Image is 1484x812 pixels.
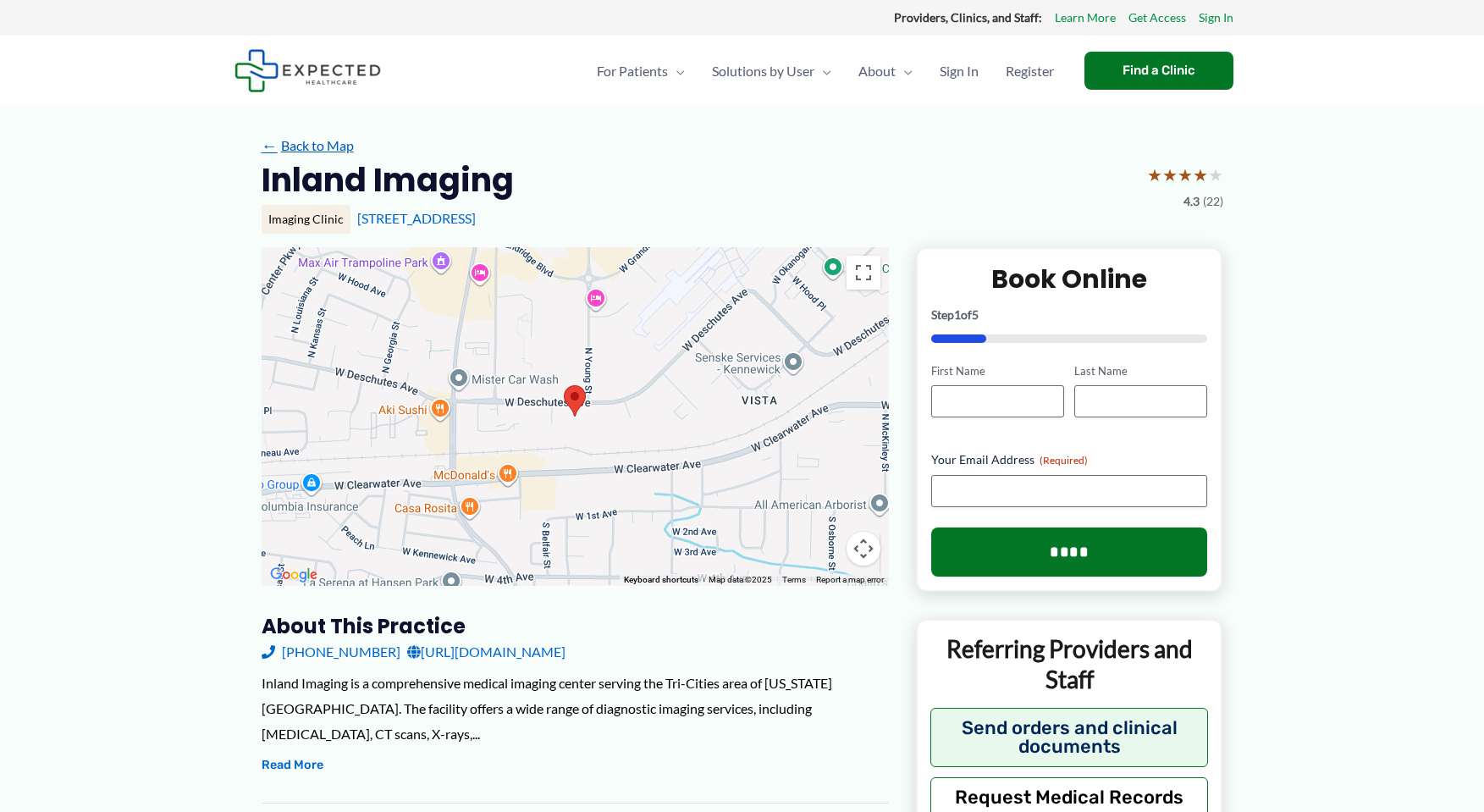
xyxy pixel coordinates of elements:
strong: Providers, Clinics, and Staff: [894,10,1042,25]
span: ★ [1162,159,1178,191]
span: ★ [1147,159,1162,191]
button: Map camera controls [847,532,880,566]
a: ←Back to Map [262,133,354,158]
span: Solutions by User [712,41,814,101]
span: (22) [1203,191,1223,213]
a: Terms (opens in new tab) [782,575,806,584]
a: [PHONE_NUMBER] [262,639,400,665]
img: Google [266,564,322,586]
span: Menu Toggle [896,41,913,101]
a: Get Access [1128,7,1186,29]
button: Toggle fullscreen view [847,256,880,290]
p: Step of [931,309,1208,321]
span: 1 [954,307,961,322]
span: For Patients [597,41,668,101]
h3: About this practice [262,613,889,639]
p: Referring Providers and Staff [930,633,1209,695]
button: Send orders and clinical documents [930,708,1209,767]
a: Open this area in Google Maps (opens a new window) [266,564,322,586]
img: Expected Healthcare Logo - side, dark font, small [234,49,381,92]
span: ★ [1208,159,1223,191]
a: Register [992,41,1067,101]
span: About [858,41,896,101]
span: Register [1006,41,1054,101]
div: Imaging Clinic [262,205,350,234]
span: Menu Toggle [668,41,685,101]
label: First Name [931,363,1064,379]
a: Learn More [1055,7,1116,29]
span: 5 [972,307,979,322]
span: ★ [1178,159,1193,191]
a: [STREET_ADDRESS] [357,210,476,226]
button: Read More [262,755,323,776]
a: Sign In [1199,7,1233,29]
a: [URL][DOMAIN_NAME] [407,639,565,665]
label: Your Email Address [931,451,1208,468]
h2: Book Online [931,262,1208,296]
span: ← [262,137,278,153]
a: Sign In [926,41,992,101]
a: Solutions by UserMenu Toggle [698,41,845,101]
a: AboutMenu Toggle [845,41,926,101]
a: Report a map error [816,575,884,584]
span: 4.3 [1183,191,1200,213]
span: Menu Toggle [814,41,831,101]
span: Sign In [940,41,979,101]
a: Find a Clinic [1084,52,1233,90]
h2: Inland Imaging [262,159,514,201]
span: ★ [1193,159,1208,191]
a: For PatientsMenu Toggle [583,41,698,101]
nav: Primary Site Navigation [583,41,1067,101]
button: Keyboard shortcuts [624,574,698,586]
div: Inland Imaging is a comprehensive medical imaging center serving the Tri-Cities area of [US_STATE... [262,671,889,746]
label: Last Name [1074,363,1207,379]
span: (Required) [1040,454,1088,467]
span: Map data ©2025 [709,575,772,584]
